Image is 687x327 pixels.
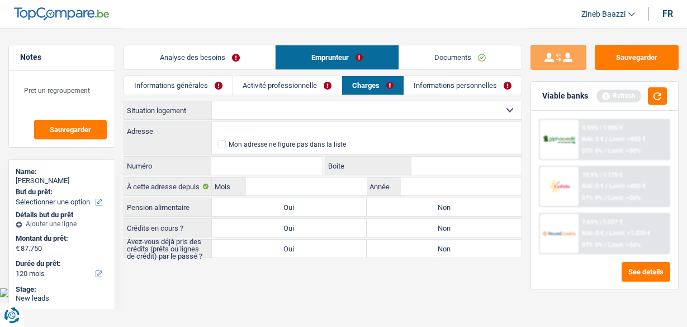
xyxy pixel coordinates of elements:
[16,294,108,303] div: New leads
[608,241,641,249] span: Limit: <60%
[14,7,109,21] img: TopCompare Logo
[542,91,588,101] div: Viable banks
[16,259,106,268] label: Durée du prêt:
[342,76,403,95] a: Charges
[16,176,108,185] div: [PERSON_NAME]
[124,45,275,69] a: Analyse des besoins
[16,211,108,219] div: Détails but du prêt
[622,262,670,282] button: See details
[212,198,367,216] label: Oui
[124,122,211,140] label: Adresse
[276,45,398,69] a: Emprunteur
[582,136,604,143] span: NAI: 0 €
[50,126,91,133] span: Sauvegarder
[124,240,211,258] label: Avez-vous déjà pris des crédits (prêts ou lignes de crédit) par le passé ?
[367,198,522,216] label: Non
[16,220,108,228] div: Ajouter une ligne
[604,194,607,202] span: /
[367,177,401,195] label: Année
[212,219,367,237] label: Oui
[582,183,604,190] span: NAI: 0 €
[16,234,106,243] label: Montant du prêt:
[609,136,646,143] span: Limit: >850 €
[605,230,608,237] span: /
[401,177,522,195] input: AAAA
[367,219,522,237] label: Non
[543,134,576,144] img: AlphaCredit
[582,194,603,202] span: DTI: 0%
[543,178,576,195] img: Cofidis
[596,90,641,102] div: Refresh
[608,147,641,155] span: Limit: <50%
[124,76,232,95] a: Informations générales
[582,171,623,179] div: 10.9% | 1 179 €
[229,141,346,148] div: Mon adresse ne figure pas dans la liste
[16,167,108,176] div: Name:
[16,285,108,294] div: Stage:
[595,45,679,70] button: Sauvegarder
[543,225,576,242] img: Record Credits
[605,183,608,190] span: /
[124,198,211,216] label: Pension alimentaire
[233,76,342,95] a: Activité professionnelle
[582,230,604,237] span: NAI: 0 €
[124,219,211,237] label: Crédits en cours ?
[582,124,623,132] div: 8.99% | 1 095 €
[20,53,103,62] h5: Notes
[34,120,107,139] button: Sauvegarder
[16,188,106,197] label: But du prêt:
[581,10,626,19] span: Zineb Baazzi
[608,194,641,202] span: Limit: <50%
[662,8,673,19] div: fr
[367,240,522,258] label: Non
[399,45,522,69] a: Documents
[604,241,607,249] span: /
[212,122,522,140] input: Sélectionnez votre adresse dans la barre de recherche
[325,157,412,175] label: Boite
[124,177,211,195] label: À cette adresse depuis
[124,101,211,119] label: Situation logement
[212,240,367,258] label: Oui
[609,183,646,190] span: Limit: >800 €
[582,241,603,249] span: DTI: 0%
[609,230,651,237] span: Limit: >1.033 €
[212,177,246,195] label: Mois
[124,157,211,175] label: Numéro
[404,76,522,95] a: Informations personnelles
[604,147,607,155] span: /
[246,177,367,195] input: MM
[16,244,20,253] span: €
[16,308,108,317] div: Status:
[582,218,623,226] div: 7.65% | 1 037 €
[572,5,635,24] a: Zineb Baazzi
[605,136,608,143] span: /
[582,147,603,155] span: DTI: 0%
